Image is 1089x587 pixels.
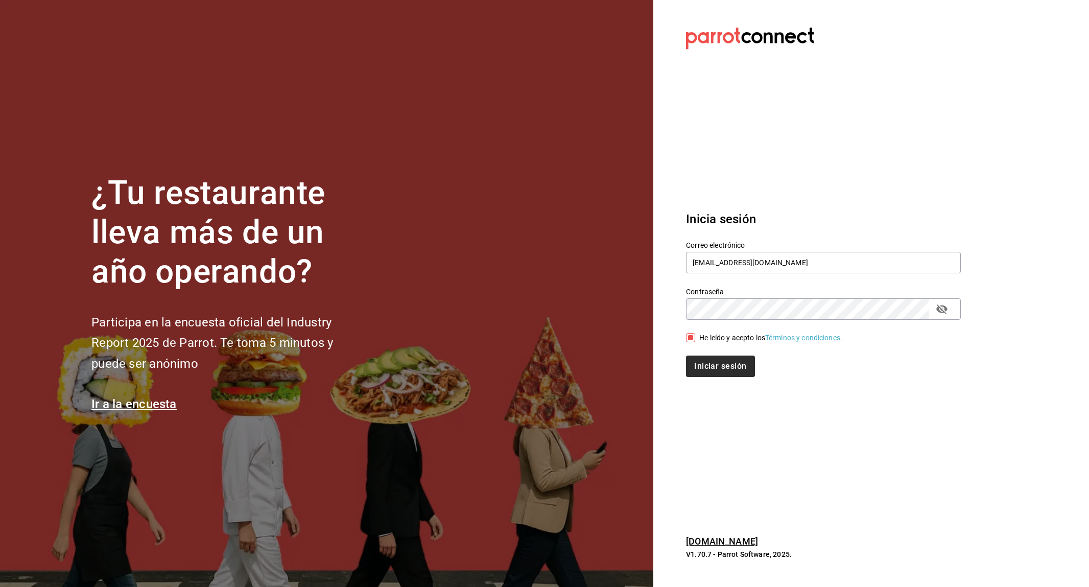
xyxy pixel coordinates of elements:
a: [DOMAIN_NAME] [686,536,758,547]
button: Iniciar sesión [686,356,754,377]
h3: Inicia sesión [686,210,961,228]
input: Ingresa tu correo electrónico [686,252,961,273]
a: Ir a la encuesta [91,397,177,411]
label: Contraseña [686,288,961,295]
button: passwordField [933,300,951,318]
p: V1.70.7 - Parrot Software, 2025. [686,549,961,559]
h2: Participa en la encuesta oficial del Industry Report 2025 de Parrot. Te toma 5 minutos y puede se... [91,312,367,374]
div: He leído y acepto los [699,333,842,343]
a: Términos y condiciones. [765,334,842,342]
label: Correo electrónico [686,242,961,249]
h1: ¿Tu restaurante lleva más de un año operando? [91,174,367,291]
